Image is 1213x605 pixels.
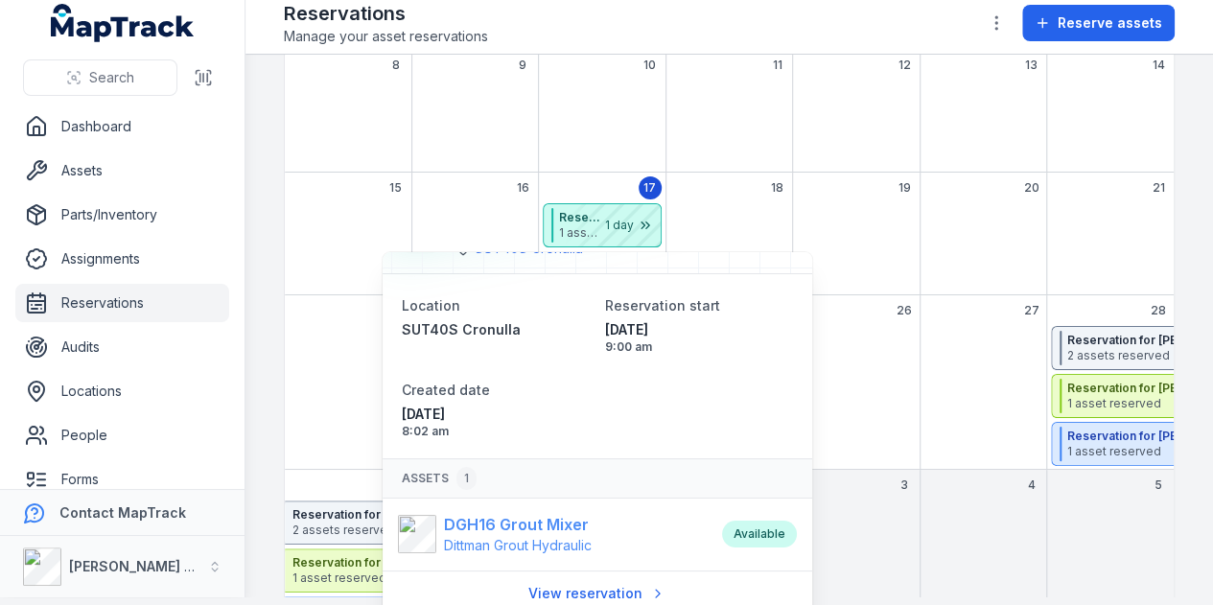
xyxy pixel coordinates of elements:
strong: Contact MapTrack [59,504,186,521]
span: 15 [389,180,402,196]
span: 1 asset reserved [559,225,603,241]
span: 18 [771,180,783,196]
span: 9:00 am [605,339,793,355]
div: Available [722,521,797,547]
strong: Reservation for [PERSON_NAME] at M506S M8 and M5E Mainline Tunnels [292,507,613,523]
span: 12 [898,58,910,73]
a: Parts/Inventory [15,196,229,234]
a: Locations [15,372,229,410]
span: 4 [1027,477,1035,493]
span: 13 [1025,58,1038,73]
div: 1 [456,467,477,490]
span: 17 [643,180,656,196]
span: Reserve assets [1058,13,1162,33]
span: 8 [392,58,400,73]
button: Reservation for [PERSON_NAME] at M506S M8 and M5E Mainline Tunnels1 asset reserved4 days [285,548,662,593]
span: Search [89,68,134,87]
span: Manage your asset reservations [284,27,488,46]
a: Assets [15,151,229,190]
span: Created date [402,382,490,398]
a: Audits [15,328,229,366]
span: 5 [1155,477,1162,493]
a: DGH16 Grout MixerDittman Grout Hydraulic [398,513,703,555]
span: 26 [897,303,912,318]
strong: Reservation for [PERSON_NAME] at M506S M8 and M5E Mainline Tunnels [292,555,613,570]
span: 3 [900,477,908,493]
a: Assignments [15,240,229,278]
strong: Reservation for SUT40S Cronulla [559,210,603,225]
button: Reserve assets [1022,5,1175,41]
strong: [PERSON_NAME] Group [69,558,226,574]
span: [DATE] [605,320,793,339]
time: 17/09/2025, 8:02:17 am [402,405,590,439]
button: Search [23,59,177,96]
span: 1 asset reserved [292,570,613,586]
time: 17/09/2025, 9:00:00 am [605,320,793,355]
span: 14 [1152,58,1164,73]
a: MapTrack [51,4,195,42]
span: [DATE] [402,405,590,424]
button: Reservation for SUT40S Cronulla1 asset reserved1 day [543,203,662,247]
span: 19 [898,180,910,196]
button: Reservation for [PERSON_NAME] at M506S M8 and M5E Mainline Tunnels2 assets reserved4 days [285,500,662,545]
span: SUT40S Cronulla [402,321,521,337]
span: 9 [519,58,526,73]
a: People [15,416,229,454]
span: 20 [1023,180,1038,196]
span: 8:02 am [402,424,590,439]
a: Reservations [15,284,229,322]
span: 28 [1151,303,1166,318]
span: 2 assets reserved [292,523,613,538]
span: 21 [1152,180,1164,196]
a: Dashboard [15,107,229,146]
span: 10 [643,58,656,73]
span: Dittman Grout Hydraulic [444,537,592,553]
span: Location [402,297,460,314]
a: Forms [15,460,229,499]
span: Assets [402,467,477,490]
span: 16 [517,180,529,196]
span: 27 [1023,303,1038,318]
span: Reservation start [605,297,720,314]
a: SUT40S Cronulla [402,320,590,339]
strong: DGH16 Grout Mixer [444,513,592,536]
span: 11 [772,58,781,73]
